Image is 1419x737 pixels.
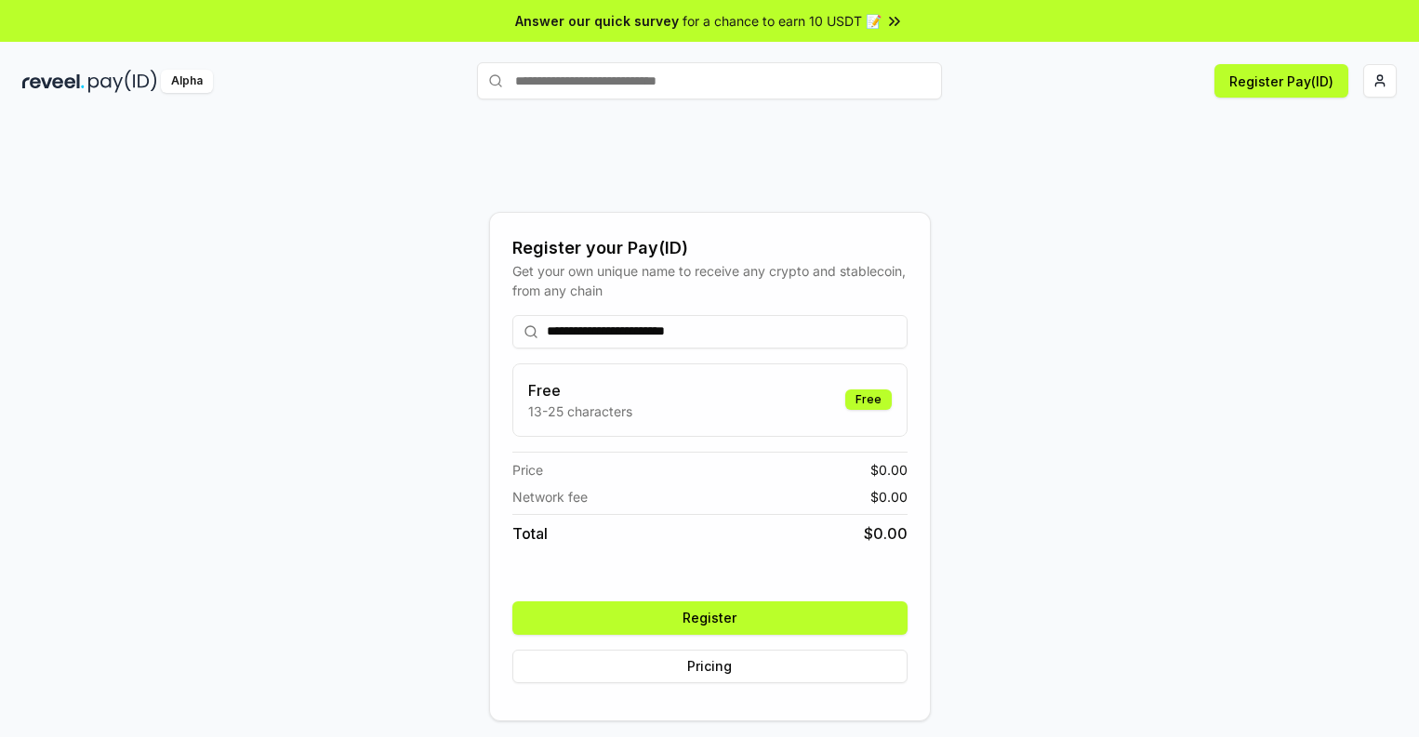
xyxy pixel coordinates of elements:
[515,11,679,31] span: Answer our quick survey
[845,389,892,410] div: Free
[512,235,908,261] div: Register your Pay(ID)
[512,487,588,507] span: Network fee
[88,70,157,93] img: pay_id
[22,70,85,93] img: reveel_dark
[512,261,908,300] div: Get your own unique name to receive any crypto and stablecoin, from any chain
[528,401,632,421] p: 13-25 characters
[1214,64,1348,98] button: Register Pay(ID)
[870,487,908,507] span: $ 0.00
[161,70,213,93] div: Alpha
[528,379,632,401] h3: Free
[512,650,908,683] button: Pricing
[512,460,543,480] span: Price
[683,11,882,31] span: for a chance to earn 10 USDT 📝
[864,522,908,545] span: $ 0.00
[512,601,908,635] button: Register
[870,460,908,480] span: $ 0.00
[512,522,548,545] span: Total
